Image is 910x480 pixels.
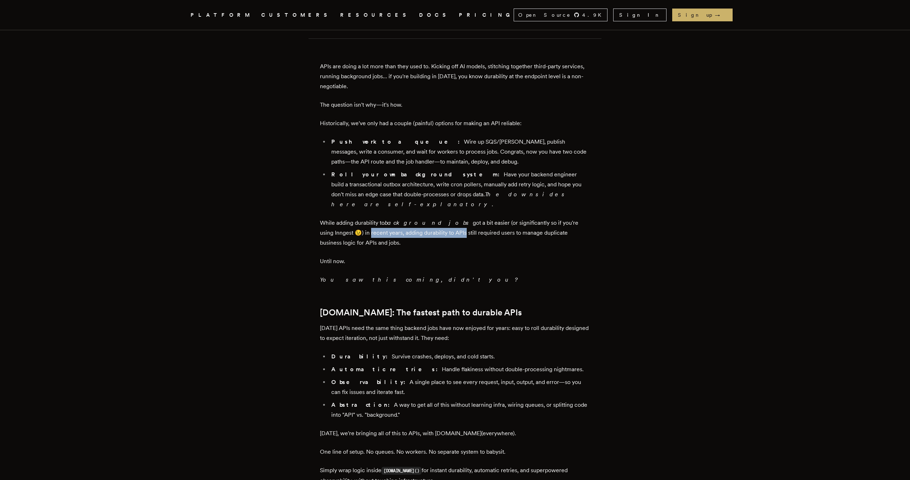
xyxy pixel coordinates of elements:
a: DOCS [419,11,450,20]
li: Wire up SQS/[PERSON_NAME], publish messages, write a consumer, and wait for workers to process jo... [329,137,590,167]
p: APIs are doing a lot more than they used to. Kicking off AI models, stitching together third-part... [320,62,590,91]
h2: [DOMAIN_NAME]: The fastest path to durable APIs [320,308,590,318]
p: The question isn't why—it's how. [320,100,590,110]
p: Historically, we've only had a couple (painful) options for making an API reliable: [320,118,590,128]
a: Sign up [672,9,733,21]
span: 4.9 K [582,11,606,18]
code: [DOMAIN_NAME]() [381,467,422,475]
li: A single place to see every request, input, output, and error—so you can fix issues and iterate f... [329,377,590,397]
em: You saw this coming, didn't you? [320,276,517,283]
p: [DATE] APIs need the same thing backend jobs have now enjoyed for years: easy to roll durability ... [320,323,590,343]
span: Open Source [518,11,571,18]
strong: Abstraction: [331,401,394,408]
span: → [715,11,727,18]
p: Until now. [320,256,590,266]
button: RESOURCES [340,11,411,20]
p: [DATE], we're bringing all of this to APIs, with [DOMAIN_NAME](everywhere). [320,428,590,438]
a: Sign In [613,9,667,21]
li: Have your backend engineer build a transactional outbox architecture, write cron pollers, manuall... [329,170,590,209]
li: Handle flakiness without double-processing nightmares. [329,364,590,374]
li: A way to get all of this without learning infra, wiring queues, or splitting code into "API" vs. ... [329,400,590,420]
a: PRICING [459,11,514,20]
strong: Observability: [331,379,409,385]
strong: Automatic retries: [331,366,442,373]
button: PLATFORM [191,11,253,20]
li: Survive crashes, deploys, and cold starts. [329,352,590,362]
p: While adding durability to got a bit easier (or significantly so if you're using Inngest 😉) in re... [320,218,590,248]
strong: Push work to a queue: [331,138,464,145]
a: CUSTOMERS [261,11,332,20]
strong: Roll your own background system: [331,171,504,178]
p: One line of setup. No queues. No workers. No separate system to babysit. [320,447,590,457]
strong: Durability: [331,353,392,360]
em: background jobs [385,219,473,226]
